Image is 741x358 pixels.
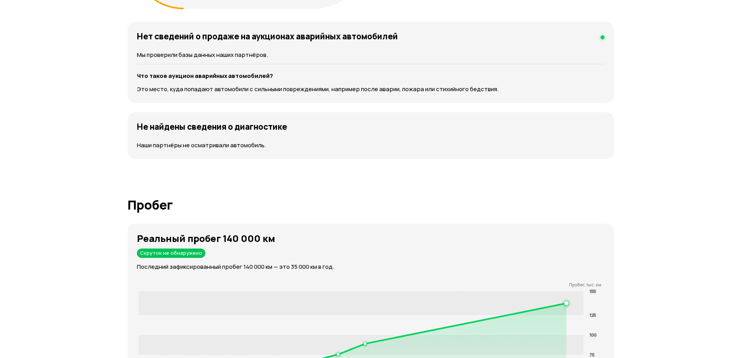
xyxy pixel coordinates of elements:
h4: Нет сведений о продаже на аукционах аварийных автомобилей [137,31,398,41]
strong: Реальный пробег 140 000 км [137,232,275,245]
p: Последний зафиксированный пробег 140 000 км — это 35 000 км в год. [137,263,614,271]
h4: Не найдены сведения о диагностике [137,122,287,132]
p: Это место, куда попадают автомобили с сильными повреждениями, например после аварии, пожара или с... [137,85,604,93]
tspan: 125 [590,312,596,318]
p: Мы проверили базы данных наших партнёров. [137,51,604,59]
div: Скруток не обнаружено [137,249,205,258]
tspan: 100 [590,332,597,338]
tspan: 155 [590,288,596,294]
tspan: 75 [590,352,594,358]
p: Наши партнёры не осматривали автомобиль. [137,141,604,150]
p: Пробег, тыс. км [137,282,601,287]
h1: Пробег [128,198,614,212]
strong: Что такое аукцион аварийных автомобилей? [137,72,273,80]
